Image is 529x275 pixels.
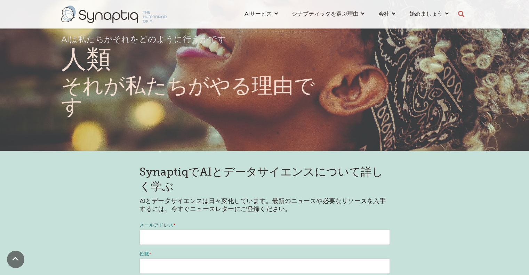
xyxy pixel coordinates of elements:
[139,222,174,227] font: メールアドレス
[245,10,272,17] font: AIサービス
[378,10,390,17] font: 会社
[292,10,359,17] font: シナプティックを選ぶ理由
[139,197,386,212] font: AIとデータサイエンスは日々変化しています。最新のニュースや必要なリソースを入手するには、今すぐニュースレターにご登録ください。
[378,7,395,20] a: 会社
[139,165,383,193] font: SynaptiqでAIとデータサイエンスについて詳しく学ぶ
[61,49,111,74] font: 人類
[61,6,167,23] img: シナプティック ロゴ-2
[139,251,149,256] font: 役職
[409,7,449,20] a: 始めましょう
[245,7,278,20] a: AIサービス
[238,2,456,27] nav: メニュー
[61,77,315,119] font: それが私たちがやる理由です
[292,7,364,20] a: シナプティックを選ぶ理由
[409,10,443,17] font: 始めましょう
[61,33,226,43] font: AIは私たちがそれをどのように行うかです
